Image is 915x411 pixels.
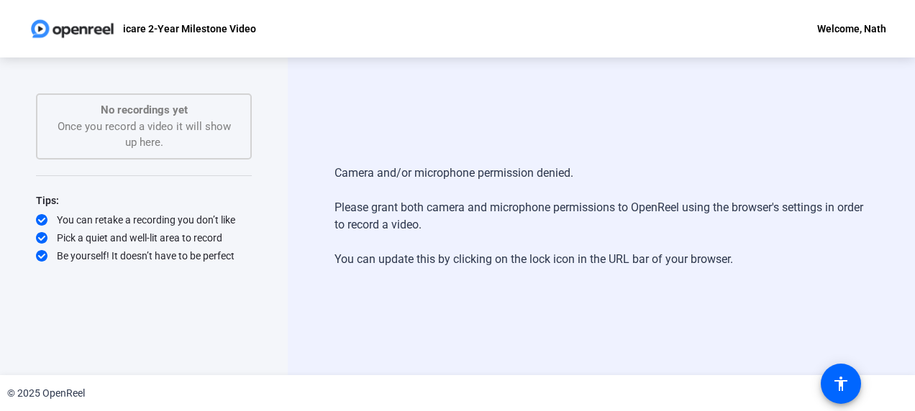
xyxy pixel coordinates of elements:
[29,14,116,43] img: OpenReel logo
[36,213,252,227] div: You can retake a recording you don’t like
[817,20,886,37] div: Welcome, Nath
[123,20,256,37] p: icare 2-Year Milestone Video
[832,375,850,392] mat-icon: accessibility
[52,102,236,151] div: Once you record a video it will show up here.
[334,150,868,282] div: Camera and/or microphone permission denied. Please grant both camera and microphone permissions t...
[7,386,85,401] div: © 2025 OpenReel
[52,102,236,119] p: No recordings yet
[36,249,252,263] div: Be yourself! It doesn’t have to be perfect
[36,231,252,245] div: Pick a quiet and well-lit area to record
[36,192,252,209] div: Tips:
